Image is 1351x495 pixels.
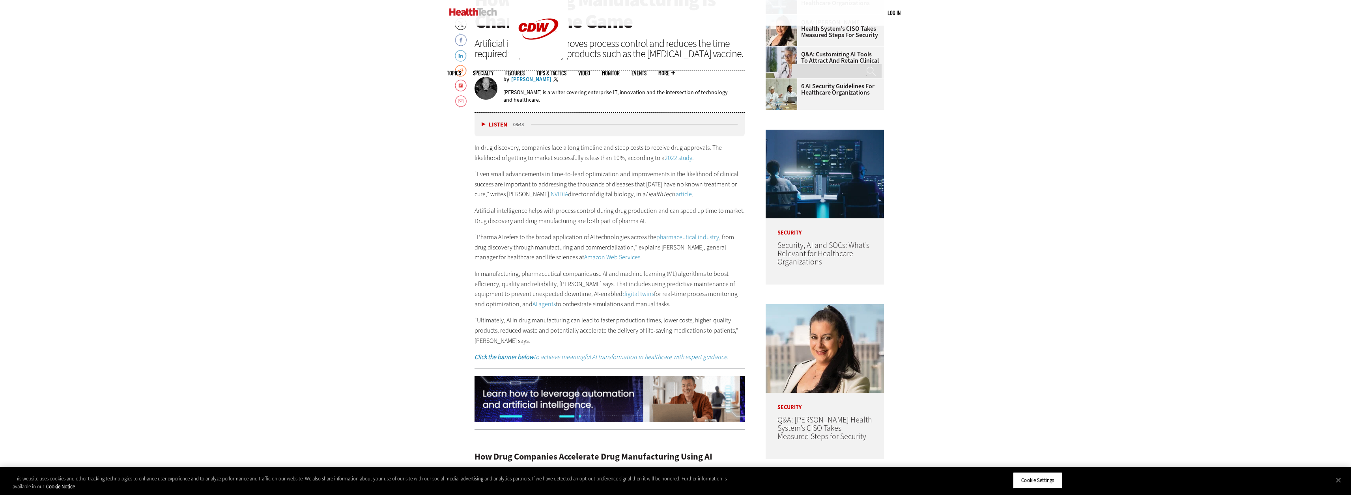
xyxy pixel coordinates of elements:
div: duration [512,121,530,128]
button: Close [1330,471,1347,489]
a: Events [632,70,647,76]
a: AI agents [533,300,556,308]
a: Q&A: [PERSON_NAME] Health System’s CISO Takes Measured Steps for Security [777,415,872,442]
em: to achieve meaningful AI transformation in healthcare with expert guidance. [475,353,729,361]
a: Security, AI and SOCs: What’s Relevant for Healthcare Organizations [777,240,869,267]
a: pharmaceutical industry [656,233,719,241]
p: In drug discovery, companies face a long timeline and steep costs to receive drug approvals. The ... [475,143,745,163]
span: Specialty [473,70,493,76]
p: [PERSON_NAME] is a writer covering enterprise IT, innovation and the intersection of technology a... [503,89,745,104]
h2: How Drug Companies Accelerate Drug Manufacturing Using AI [475,452,745,461]
strong: Click the banner below [475,353,534,361]
p: Security [766,393,884,410]
div: This website uses cookies and other tracking technologies to enhance user experience and to analy... [13,475,743,490]
button: Listen [482,122,507,128]
span: Topics [447,70,461,76]
img: security team in high-tech computer room [766,130,884,218]
img: doctor on laptop [766,47,797,78]
p: “Ultimately, AI in drug manufacturing can lead to faster production times, lower costs, higher-qu... [475,315,745,346]
img: Home [449,8,497,16]
a: CDW [509,52,568,60]
a: NVIDIA [551,190,568,198]
em: HealthTech [646,190,675,198]
img: ft-digitalgovt-q424-animated-desktop [475,376,745,422]
a: More information about your privacy [46,483,75,490]
img: Connie Barrera [766,304,884,393]
a: Amazon Web Services [584,253,640,261]
p: In manufacturing, pharmaceutical companies use AI and machine learning (ML) algorithms to boost e... [475,269,745,309]
a: Features [505,70,525,76]
p: “Pharma AI refers to the broad application of AI technologies across the , from drug discovery th... [475,232,745,262]
a: 2022 study [665,154,692,162]
a: Doctors meeting in the office [766,78,801,85]
img: Doctors meeting in the office [766,78,797,110]
a: Log in [888,9,901,16]
p: Security [766,218,884,236]
img: Brian Horowitz [475,77,497,100]
div: media player [475,113,745,136]
a: Video [578,70,590,76]
a: Click the banner belowto achieve meaningful AI transformation in healthcare with expert guidance. [475,353,729,361]
a: article [676,190,692,198]
a: Tips & Tactics [536,70,566,76]
a: MonITor [602,70,620,76]
p: Artificial intelligence helps with process control during drug production and can speed up time t... [475,206,745,226]
a: digital twins [622,290,654,298]
p: “Even small advancements in time-to-lead optimization and improvements in the likelihood of clini... [475,169,745,199]
em: . [692,190,693,198]
div: User menu [888,9,901,17]
button: Cookie Settings [1013,472,1062,489]
a: 6 AI Security Guidelines for Healthcare Organizations [766,83,879,96]
span: More [658,70,675,76]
